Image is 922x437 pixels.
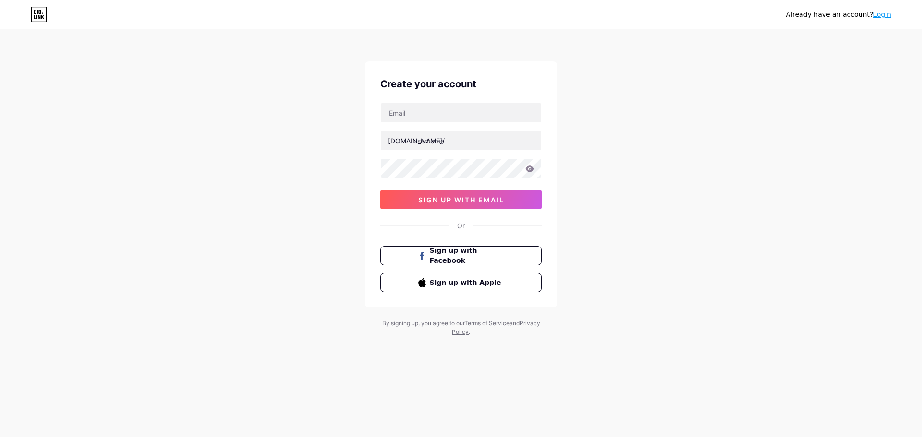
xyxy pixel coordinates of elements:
button: Sign up with Facebook [380,246,542,265]
a: Terms of Service [464,319,510,327]
div: [DOMAIN_NAME]/ [388,136,445,146]
a: Login [873,11,891,18]
span: Sign up with Facebook [430,246,504,266]
input: Email [381,103,541,122]
div: By signing up, you agree to our and . [379,319,543,336]
button: Sign up with Apple [380,273,542,292]
span: sign up with email [418,196,504,204]
input: username [381,131,541,150]
span: Sign up with Apple [430,278,504,288]
div: Or [457,221,465,231]
div: Create your account [380,77,542,91]
div: Already have an account? [786,10,891,20]
button: sign up with email [380,190,542,209]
